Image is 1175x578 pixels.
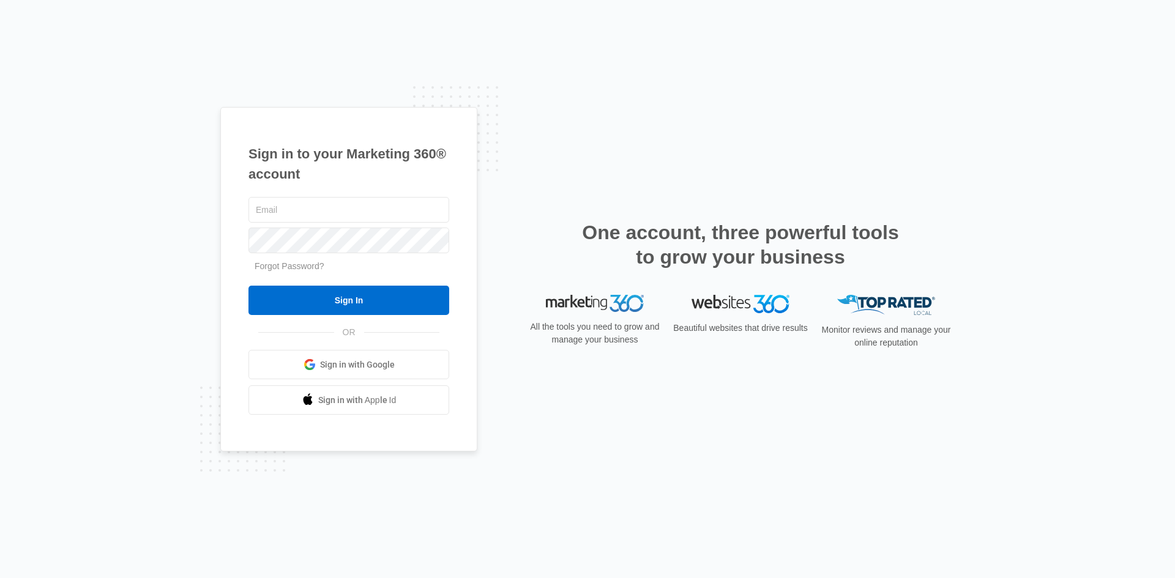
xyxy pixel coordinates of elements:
[320,358,395,371] span: Sign in with Google
[526,320,663,346] p: All the tools you need to grow and manage your business
[248,144,449,184] h1: Sign in to your Marketing 360® account
[692,295,789,313] img: Websites 360
[837,295,935,315] img: Top Rated Local
[318,394,397,407] span: Sign in with Apple Id
[248,197,449,223] input: Email
[255,261,324,271] a: Forgot Password?
[334,326,364,339] span: OR
[546,295,644,312] img: Marketing 360
[578,220,903,269] h2: One account, three powerful tools to grow your business
[672,322,809,335] p: Beautiful websites that drive results
[818,324,955,349] p: Monitor reviews and manage your online reputation
[248,385,449,415] a: Sign in with Apple Id
[248,286,449,315] input: Sign In
[248,350,449,379] a: Sign in with Google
